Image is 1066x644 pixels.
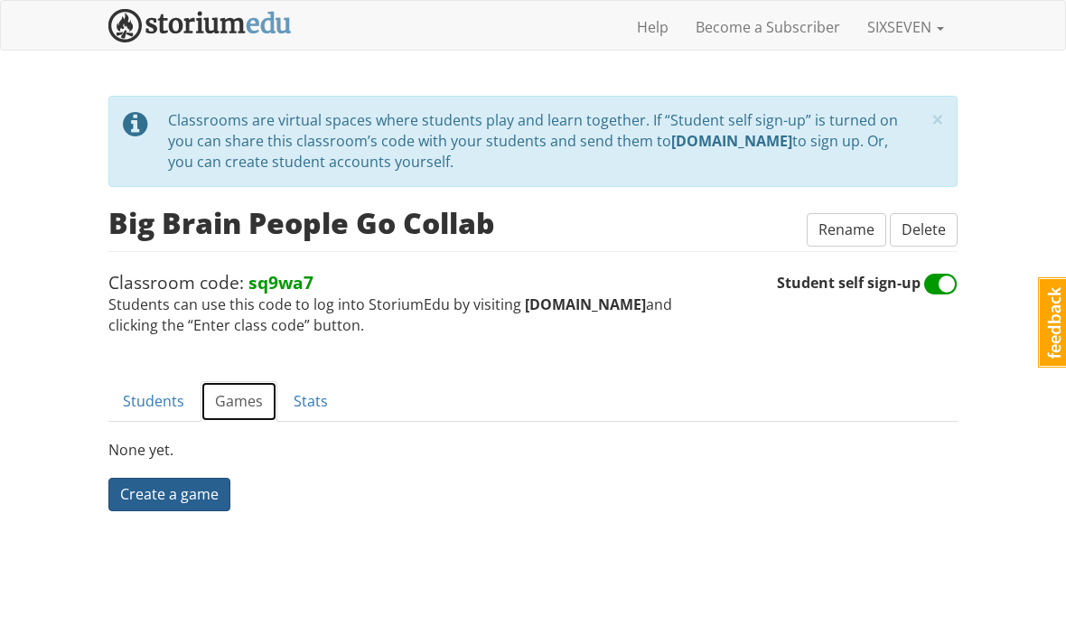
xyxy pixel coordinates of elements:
[248,270,313,294] strong: sq9wa7
[682,5,854,50] a: Become a Subscriber
[108,440,958,461] p: None yet.
[168,110,925,173] div: Classrooms are virtual spaces where students play and learn together. If “Student self sign-up” i...
[201,381,277,422] a: Games
[854,5,958,50] a: SIXSEVEN
[671,131,792,151] strong: [DOMAIN_NAME]
[108,478,230,511] a: Create a game
[818,219,874,239] span: Rename
[525,294,646,314] strong: [DOMAIN_NAME]
[279,381,342,422] a: Stats
[890,213,958,247] button: Delete
[108,381,199,422] a: Students
[108,270,313,294] span: Classroom code:
[623,5,682,50] a: Help
[108,207,495,238] h2: Big Brain People Go Collab
[807,213,886,247] button: Rename
[108,9,292,42] img: StoriumEDU
[108,270,777,336] span: Students can use this code to log into StoriumEdu by visiting and clicking the “Enter class code”...
[902,219,946,239] span: Delete
[931,104,944,134] span: ×
[777,274,958,294] span: Student self sign-up
[120,484,219,504] span: Create a game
